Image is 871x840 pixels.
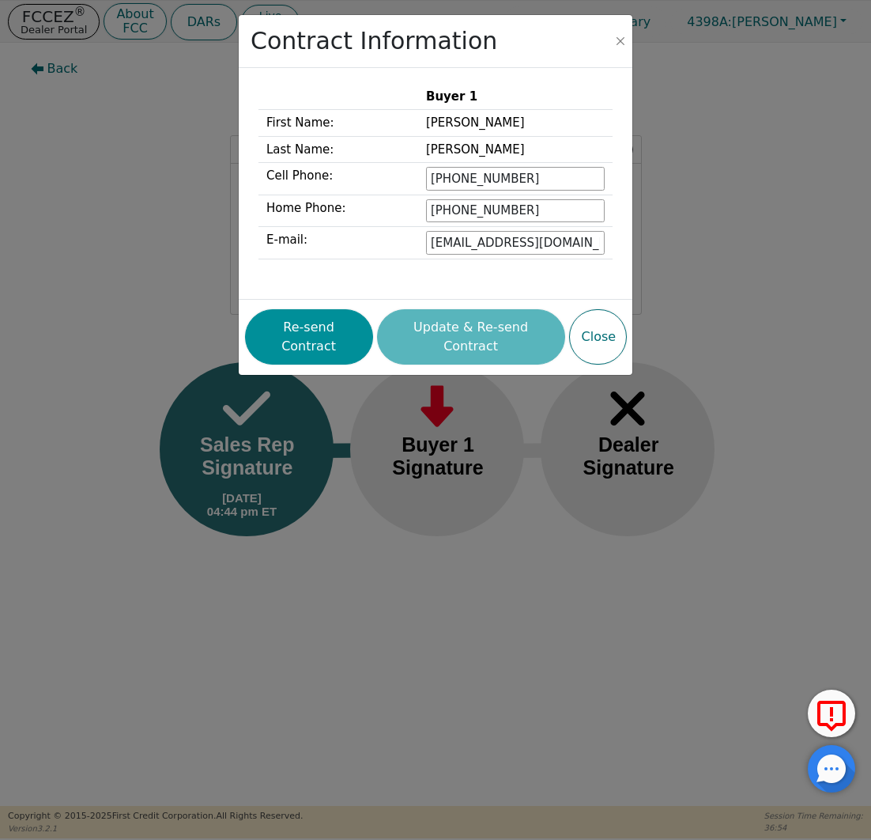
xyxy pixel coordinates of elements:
th: Buyer 1 [418,84,613,110]
button: Close [613,33,628,49]
td: First Name: [258,110,418,137]
td: Cell Phone: [258,163,418,195]
td: [PERSON_NAME] [418,136,613,163]
button: Re-send Contract [245,309,373,365]
button: Close [569,309,627,365]
td: E-mail: [258,227,418,259]
button: Report Error to FCC [808,690,855,737]
input: 303-867-5309 x104 [426,199,605,223]
td: [PERSON_NAME] [418,110,613,137]
input: 303-867-5309 x104 [426,167,605,191]
td: Home Phone: [258,195,418,227]
h2: Contract Information [251,27,497,55]
td: Last Name: [258,136,418,163]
